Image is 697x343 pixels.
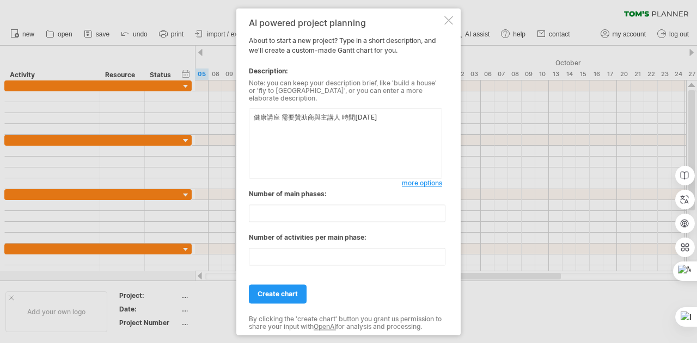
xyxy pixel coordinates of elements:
div: About to start a new project? Type in a short description, and we'll create a custom-made Gantt c... [249,18,442,325]
div: Number of activities per main phase: [249,233,442,242]
a: OpenAI [314,323,336,331]
span: more options [402,179,442,187]
div: By clicking the 'create chart' button you grant us permission to share your input with for analys... [249,315,442,331]
a: create chart [249,284,307,303]
span: create chart [258,290,298,298]
div: Description: [249,66,442,76]
a: more options [402,178,442,188]
div: AI powered project planning [249,18,442,28]
div: Note: you can keep your description brief, like 'build a house' or 'fly to [GEOGRAPHIC_DATA]', or... [249,79,442,103]
div: Number of main phases: [249,189,442,199]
